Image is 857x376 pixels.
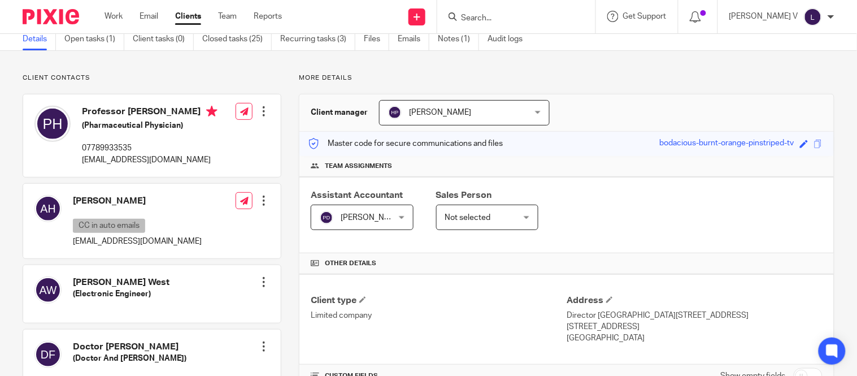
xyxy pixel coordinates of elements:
[23,28,56,50] a: Details
[73,288,169,300] h5: (Electronic Engineer)
[341,214,403,222] span: [PERSON_NAME]
[73,353,186,364] h5: (Doctor And [PERSON_NAME])
[364,28,389,50] a: Files
[34,195,62,222] img: svg%3E
[325,162,392,171] span: Team assignments
[23,74,281,83] p: Client contacts
[140,11,158,22] a: Email
[64,28,124,50] a: Open tasks (1)
[729,11,798,22] p: [PERSON_NAME] V
[398,28,429,50] a: Emails
[436,191,492,200] span: Sales Person
[175,11,201,22] a: Clients
[567,321,823,332] p: [STREET_ADDRESS]
[488,28,531,50] a: Audit logs
[320,211,333,224] img: svg%3E
[82,142,217,154] p: 07789933535
[311,191,403,200] span: Assistant Accountant
[133,28,194,50] a: Client tasks (0)
[82,154,217,166] p: [EMAIL_ADDRESS][DOMAIN_NAME]
[308,138,503,149] p: Master code for secure communications and files
[438,28,479,50] a: Notes (1)
[311,295,567,306] h4: Client type
[567,310,823,321] p: Director [GEOGRAPHIC_DATA][STREET_ADDRESS]
[202,28,272,50] a: Closed tasks (25)
[567,295,823,306] h4: Address
[73,236,202,247] p: [EMAIL_ADDRESS][DOMAIN_NAME]
[34,106,71,142] img: svg%3E
[73,219,145,233] p: CC in auto emails
[73,276,169,288] h4: [PERSON_NAME] West
[105,11,123,22] a: Work
[325,259,376,268] span: Other details
[34,276,62,304] img: svg%3E
[82,120,217,131] h5: (Pharmaceutical Physician)
[804,8,822,26] img: svg%3E
[388,106,402,119] img: svg%3E
[206,106,217,117] i: Primary
[280,28,355,50] a: Recurring tasks (3)
[73,195,202,207] h4: [PERSON_NAME]
[23,9,79,24] img: Pixie
[82,106,217,120] h4: Professor [PERSON_NAME]
[73,341,186,353] h4: Doctor [PERSON_NAME]
[299,74,834,83] p: More details
[623,12,667,20] span: Get Support
[311,310,567,321] p: Limited company
[311,107,368,118] h3: Client manager
[460,14,562,24] input: Search
[254,11,282,22] a: Reports
[445,214,491,222] span: Not selected
[567,332,823,344] p: [GEOGRAPHIC_DATA]
[409,109,471,116] span: [PERSON_NAME]
[34,341,62,368] img: svg%3E
[218,11,237,22] a: Team
[660,137,794,150] div: bodacious-burnt-orange-pinstriped-tv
